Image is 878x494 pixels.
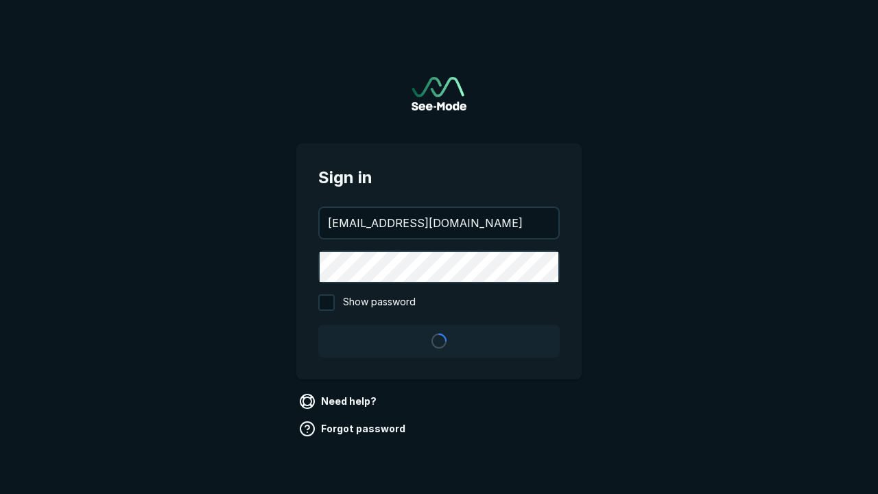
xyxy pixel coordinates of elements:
input: your@email.com [320,208,558,238]
a: Go to sign in [412,77,466,110]
span: Sign in [318,165,560,190]
img: See-Mode Logo [412,77,466,110]
span: Show password [343,294,416,311]
a: Need help? [296,390,382,412]
a: Forgot password [296,418,411,440]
